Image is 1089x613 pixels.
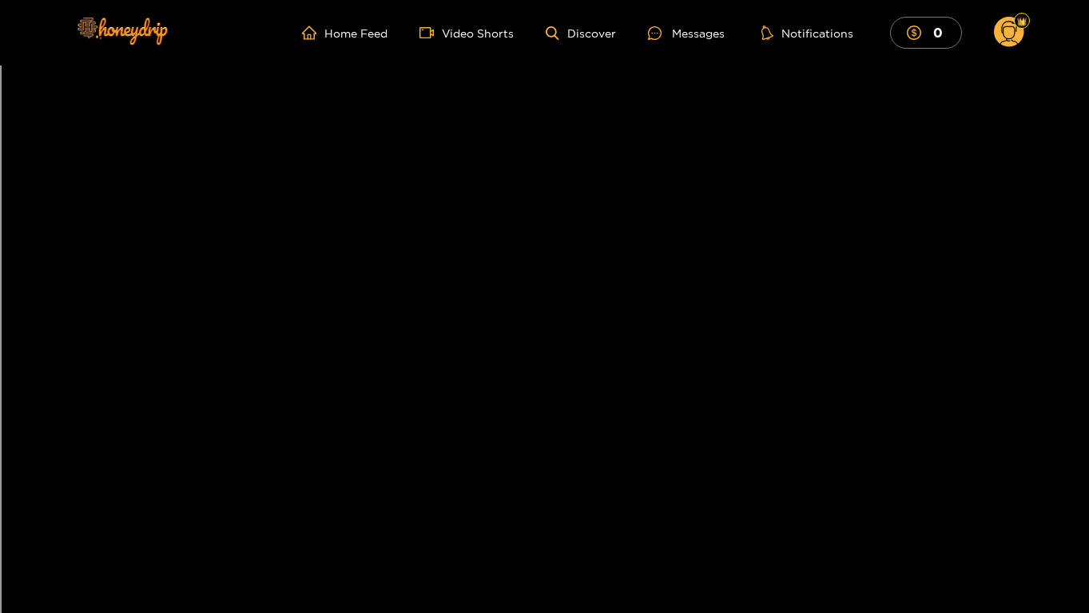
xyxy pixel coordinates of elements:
button: 0 [890,17,962,48]
span: dollar [907,26,929,40]
a: Home Feed [302,26,388,40]
div: Messages [648,24,725,42]
button: Notifications [757,25,858,41]
a: Discover [546,26,615,40]
img: Fan Level [1017,17,1027,26]
mark: 0 [931,24,945,41]
span: home [302,26,324,40]
span: video-camera [419,26,442,40]
a: Video Shorts [419,26,514,40]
